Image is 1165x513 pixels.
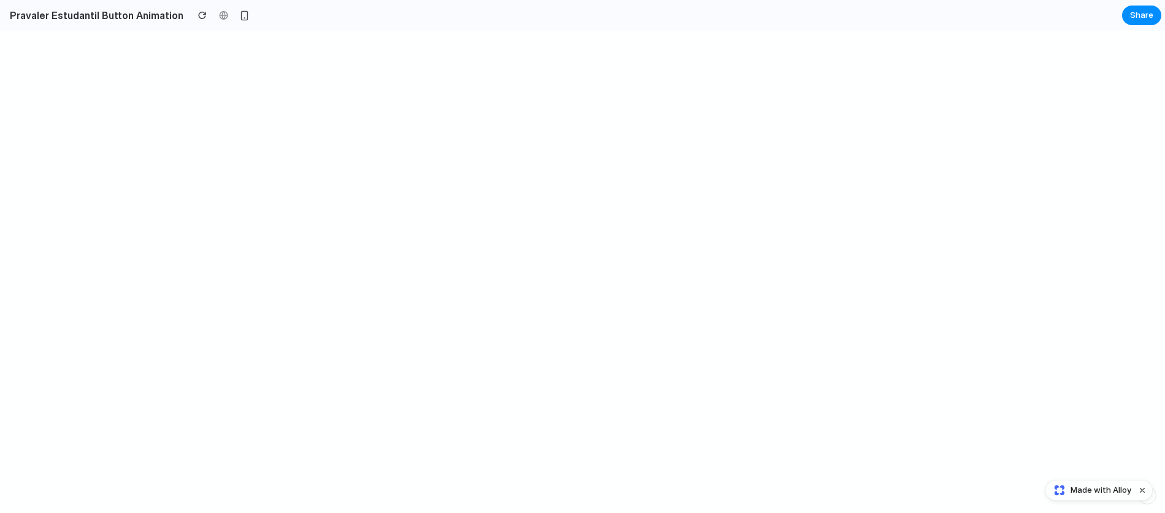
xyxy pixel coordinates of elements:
span: Made with Alloy [1071,484,1131,496]
span: Share [1130,9,1153,21]
h2: Pravaler Estudantil Button Animation [5,8,183,23]
button: Share [1122,6,1161,25]
a: Made with Alloy [1046,484,1132,496]
button: Dismiss watermark [1135,483,1150,498]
